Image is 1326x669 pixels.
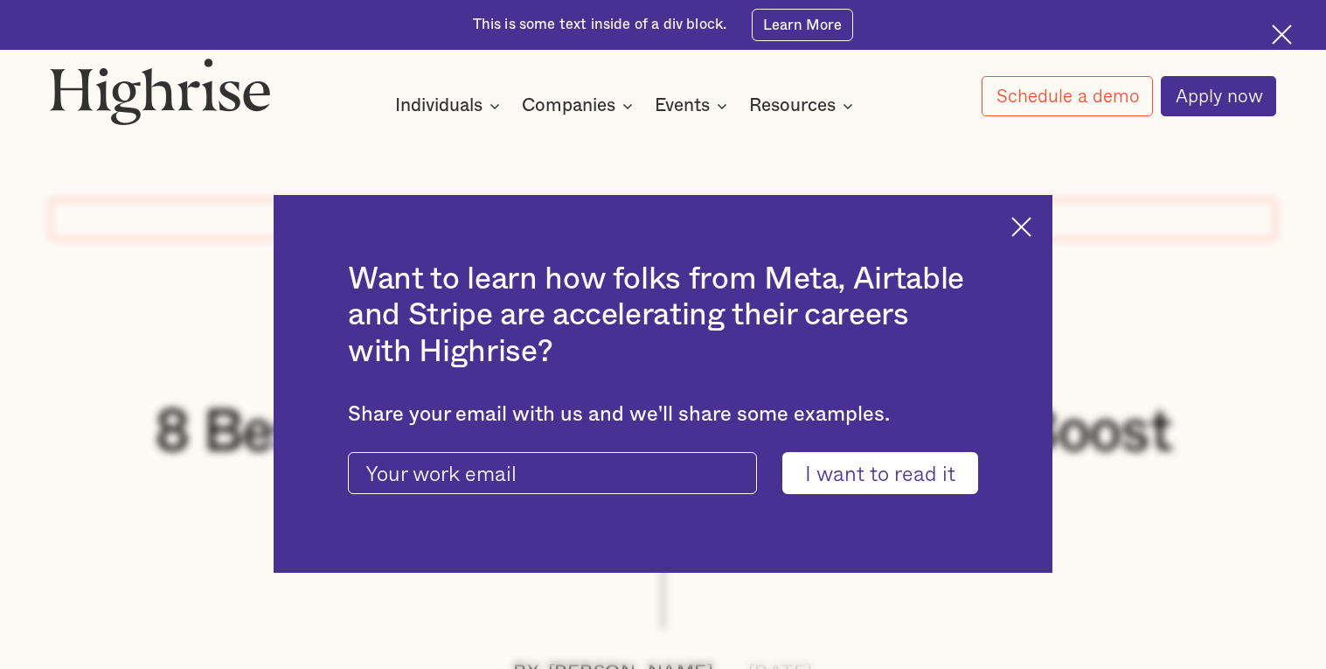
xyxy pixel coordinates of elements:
h2: Want to learn how folks from Meta, Airtable and Stripe are accelerating their careers with Highrise? [348,261,978,370]
div: Resources [749,95,858,116]
div: Individuals [395,95,505,116]
a: Apply now [1161,76,1276,116]
div: Individuals [395,95,482,116]
div: Share your email with us and we'll share some examples. [348,403,978,428]
img: Highrise logo [50,58,272,125]
a: Learn More [752,9,854,40]
div: Companies [522,95,638,116]
div: Resources [749,95,836,116]
div: Events [655,95,710,116]
input: I want to read it [782,452,977,493]
a: Schedule a demo [982,76,1153,116]
img: Cross icon [1272,24,1292,45]
div: This is some text inside of a div block. [473,15,727,35]
form: current-ascender-blog-article-modal-form [348,452,978,493]
div: Events [655,95,732,116]
div: Companies [522,95,615,116]
input: Your work email [348,452,757,493]
img: Cross icon [1011,217,1031,237]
